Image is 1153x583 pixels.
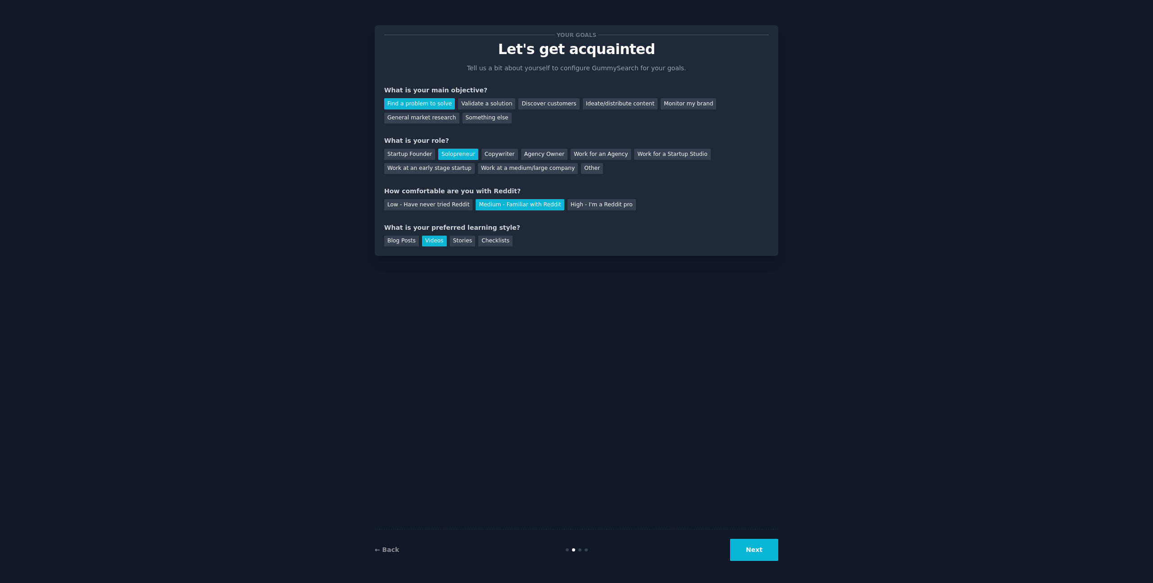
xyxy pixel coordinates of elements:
[438,149,478,160] div: Solopreneur
[384,163,475,174] div: Work at an early stage startup
[478,163,578,174] div: Work at a medium/large company
[583,98,658,109] div: Ideate/distribute content
[384,223,769,232] div: What is your preferred learning style?
[521,149,567,160] div: Agency Owner
[384,86,769,95] div: What is your main objective?
[634,149,710,160] div: Work for a Startup Studio
[384,149,435,160] div: Startup Founder
[384,113,459,124] div: General market research
[661,98,716,109] div: Monitor my brand
[581,163,603,174] div: Other
[375,546,399,553] a: ← Back
[384,136,769,146] div: What is your role?
[478,236,513,247] div: Checklists
[567,199,636,210] div: High - I'm a Reddit pro
[384,236,419,247] div: Blog Posts
[555,30,598,40] span: Your goals
[476,199,564,210] div: Medium - Familiar with Reddit
[384,199,472,210] div: Low - Have never tried Reddit
[571,149,631,160] div: Work for an Agency
[481,149,518,160] div: Copywriter
[458,98,515,109] div: Validate a solution
[518,98,579,109] div: Discover customers
[422,236,447,247] div: Videos
[463,64,690,73] p: Tell us a bit about yourself to configure GummySearch for your goals.
[384,187,769,196] div: How comfortable are you with Reddit?
[730,539,778,561] button: Next
[450,236,475,247] div: Stories
[384,98,455,109] div: Find a problem to solve
[463,113,512,124] div: Something else
[384,41,769,57] p: Let's get acquainted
